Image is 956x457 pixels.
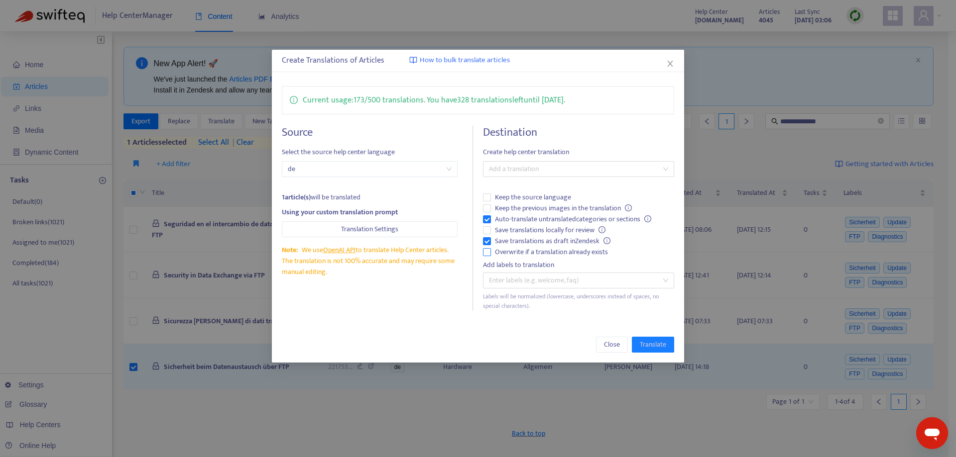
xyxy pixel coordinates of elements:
span: de [288,162,452,177]
button: Close [596,337,628,353]
span: Auto-translate untranslated categories or sections [491,214,655,225]
span: Save translations as draft in Zendesk [491,236,614,247]
a: OpenAI API [323,244,356,256]
span: Close [604,339,620,350]
div: Add labels to translation [483,260,674,271]
span: Keep the source language [491,192,575,203]
span: info-circle [598,226,605,233]
div: will be translated [282,192,458,203]
span: close [666,60,674,68]
div: We use to translate Help Center articles. The translation is not 100% accurate and may require so... [282,245,458,277]
span: How to bulk translate articles [420,55,510,66]
img: image-link [409,56,417,64]
p: Current usage: 173 / 500 translations . You have 328 translations left until [DATE] . [303,94,565,106]
span: info-circle [644,215,651,222]
h4: Destination [483,126,674,139]
a: How to bulk translate articles [409,55,510,66]
span: info-circle [603,237,610,244]
span: Save translations locally for review [491,225,609,236]
button: Translation Settings [282,221,458,237]
button: Translate [632,337,674,353]
span: Overwrite if a translation already exists [491,247,612,258]
iframe: Schaltfläche zum Öffnen des Messaging-Fensters [916,417,948,449]
h4: Source [282,126,458,139]
span: info-circle [290,94,298,104]
span: Select the source help center language [282,147,458,158]
button: Close [665,58,676,69]
span: Note: [282,244,298,256]
span: info-circle [625,204,632,211]
span: Create help center translation [483,147,674,158]
span: Keep the previous images in the translation [491,203,636,214]
strong: 1 article(s) [282,191,311,203]
div: Using your custom translation prompt [282,207,458,218]
span: Translation Settings [341,224,398,235]
div: Create Translations of Articles [282,55,674,67]
div: Labels will be normalized (lowercase, underscores instead of spaces, no special characters). [483,292,674,311]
